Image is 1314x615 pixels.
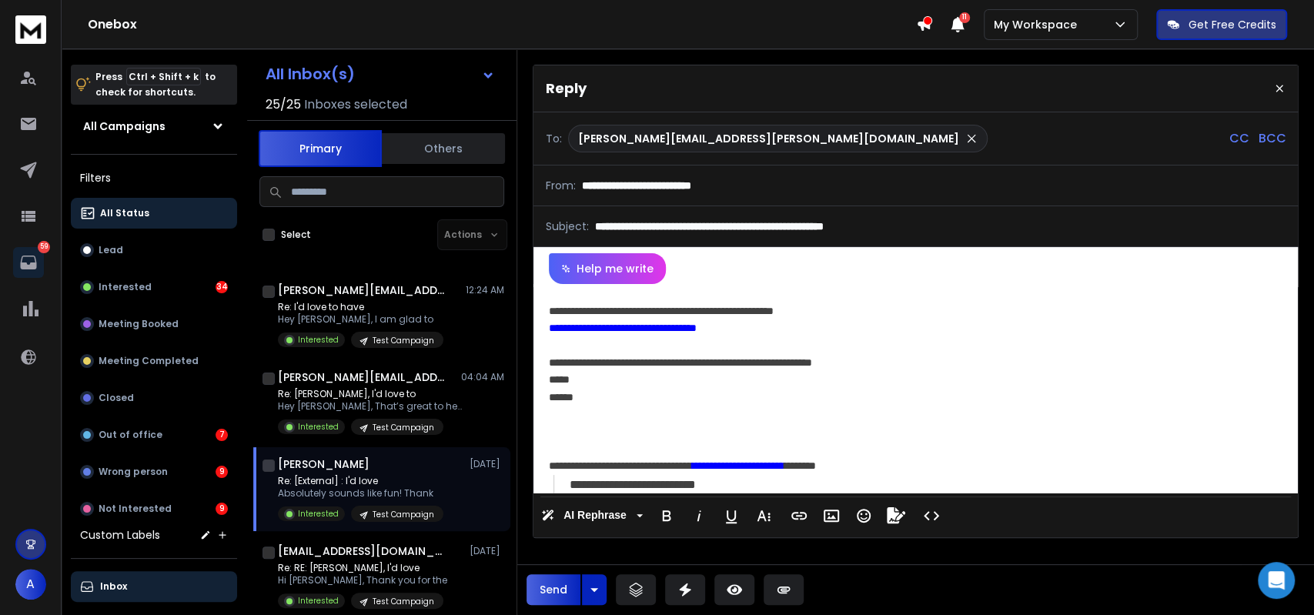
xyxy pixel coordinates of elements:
p: Meeting Booked [99,318,179,330]
button: Help me write [549,253,666,284]
button: Inbox [71,571,237,602]
p: To: [546,131,562,146]
button: Others [382,132,505,165]
button: Italic (Ctrl+I) [684,500,714,531]
button: All Inbox(s) [253,58,507,89]
p: My Workspace [994,17,1083,32]
div: 9 [216,503,228,515]
a: 59 [13,247,44,278]
p: Test Campaign [373,422,434,433]
h1: [PERSON_NAME] [278,456,369,472]
button: Wrong person9 [71,456,237,487]
p: Interested [298,334,339,346]
button: Get Free Credits [1156,9,1287,40]
p: Re: RE: [PERSON_NAME], I'd love [278,562,447,574]
button: Insert Image (Ctrl+P) [817,500,846,531]
button: AI Rephrase [538,500,646,531]
button: Emoticons [849,500,878,531]
button: Meeting Booked [71,309,237,339]
p: 12:24 AM [466,284,504,296]
button: Bold (Ctrl+B) [652,500,681,531]
button: A [15,569,46,600]
p: Meeting Completed [99,355,199,367]
p: 04:04 AM [461,371,504,383]
span: 11 [959,12,970,23]
p: Interested [99,281,152,293]
p: Subject: [546,219,589,234]
div: Open Intercom Messenger [1258,562,1295,599]
button: Interested34 [71,272,237,302]
p: Hey [PERSON_NAME], I am glad to [278,313,443,326]
h1: [PERSON_NAME][EMAIL_ADDRESS] [278,282,447,298]
button: Lead [71,235,237,266]
p: Re: [PERSON_NAME], I'd love to [278,388,463,400]
p: Test Campaign [373,509,434,520]
div: 34 [216,281,228,293]
button: Closed [71,383,237,413]
p: Lead [99,244,123,256]
h1: Onebox [88,15,916,34]
button: Underline (Ctrl+U) [717,500,746,531]
label: Select [281,229,311,241]
button: Out of office7 [71,419,237,450]
span: 25 / 25 [266,95,301,114]
p: BCC [1258,129,1286,148]
p: Closed [99,392,134,404]
p: 59 [38,241,50,253]
p: CC [1229,129,1249,148]
p: Get Free Credits [1189,17,1276,32]
button: All Status [71,198,237,229]
p: Reply [546,78,587,99]
p: Wrong person [99,466,168,478]
p: [PERSON_NAME][EMAIL_ADDRESS][PERSON_NAME][DOMAIN_NAME] [578,131,959,146]
button: Insert Link (Ctrl+K) [784,500,814,531]
h1: All Inbox(s) [266,66,355,82]
h3: Inboxes selected [304,95,407,114]
p: All Status [100,207,149,219]
p: Test Campaign [373,596,434,607]
img: logo [15,15,46,44]
p: Hi [PERSON_NAME], Thank you for the [278,574,447,587]
h3: Filters [71,167,237,189]
button: Not Interested9 [71,493,237,524]
p: Re: [External] : I'd love [278,475,443,487]
p: Out of office [99,429,162,441]
div: 7 [216,429,228,441]
p: [DATE] [470,545,504,557]
p: Inbox [100,580,127,593]
button: Primary [259,130,382,167]
h1: [PERSON_NAME][EMAIL_ADDRESS][DOMAIN_NAME] [278,369,447,385]
p: Interested [298,421,339,433]
button: Meeting Completed [71,346,237,376]
h1: All Campaigns [83,119,166,134]
p: From: [546,178,576,193]
h1: [EMAIL_ADDRESS][DOMAIN_NAME] [278,543,447,559]
h3: Custom Labels [80,527,160,543]
div: 9 [216,466,228,478]
button: Signature [881,500,911,531]
p: Interested [298,508,339,520]
span: AI Rephrase [560,509,630,522]
p: Press to check for shortcuts. [95,69,216,100]
button: More Text [749,500,778,531]
p: [DATE] [470,458,504,470]
p: Absolutely sounds like fun! Thank [278,487,443,500]
p: Test Campaign [373,335,434,346]
p: Interested [298,595,339,607]
p: Hey [PERSON_NAME], That’s great to hear, [278,400,463,413]
span: Ctrl + Shift + k [126,68,201,85]
button: Send [527,574,580,605]
p: Re: I'd love to have [278,301,443,313]
button: Code View [917,500,946,531]
button: All Campaigns [71,111,237,142]
p: Not Interested [99,503,172,515]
